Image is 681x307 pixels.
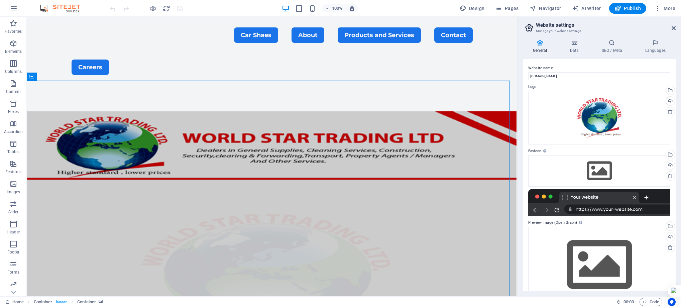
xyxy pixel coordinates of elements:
h4: Data [560,39,591,54]
h4: General [523,39,560,54]
div: Design (Ctrl+Alt+Y) [457,3,487,14]
i: Reload page [162,5,170,12]
button: Design [457,3,487,14]
span: 00 00 [623,298,634,306]
button: 100% [322,4,345,12]
span: Design [460,5,485,12]
nav: breadcrumb [34,298,103,306]
span: Code [643,298,659,306]
button: Pages [492,3,521,14]
span: Publish [614,5,641,12]
h6: 100% [332,4,342,12]
button: More [652,3,678,14]
button: Navigator [527,3,564,14]
p: Header [7,229,20,235]
p: Forms [7,270,19,275]
button: Publish [609,3,646,14]
p: Elements [5,49,22,54]
h4: Languages [635,39,676,54]
label: Website name [528,64,670,72]
p: Accordion [4,129,23,134]
h6: Session time [616,298,634,306]
label: Preview Image (Open Graph) [528,219,670,227]
h3: Manage your website settings [536,28,662,34]
div: Select files from the file manager, stock photos, or upload file(s) [528,227,670,303]
span: : [628,299,629,304]
label: Logo [528,83,670,91]
span: More [654,5,675,12]
button: AI Writer [569,3,604,14]
p: Slider [8,209,19,215]
p: Favorites [5,29,22,34]
span: . banner [55,298,67,306]
p: Tables [7,149,19,155]
i: On resize automatically adjust zoom level to fit chosen device. [349,5,355,11]
p: Columns [5,69,22,74]
p: Features [5,169,21,175]
span: Click to select. Double-click to edit [77,298,96,306]
label: Favicon [528,147,670,155]
button: reload [162,4,170,12]
a: Click to cancel selection. Double-click to open Pages [5,298,24,306]
h4: SEO / Meta [591,39,635,54]
input: Name... [528,72,670,80]
button: Usercentrics [668,298,676,306]
span: Pages [495,5,519,12]
button: Code [640,298,662,306]
div: Select files from the file manager, stock photos, or upload file(s) [528,155,670,187]
button: Click here to leave preview mode and continue editing [149,4,157,12]
p: Footer [7,249,19,255]
p: Boxes [8,109,19,114]
img: Editor Logo [38,4,89,12]
p: Images [7,189,20,195]
i: This element contains a background [99,300,103,304]
span: AI Writer [572,5,601,12]
p: Content [6,89,21,94]
span: Navigator [530,5,561,12]
span: Click to select. Double-click to edit [34,298,52,306]
div: removethebackgroun-M1Fl-vfgnvrs2KcfY9r6rg.png [528,91,670,144]
h2: Website settings [536,22,676,28]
